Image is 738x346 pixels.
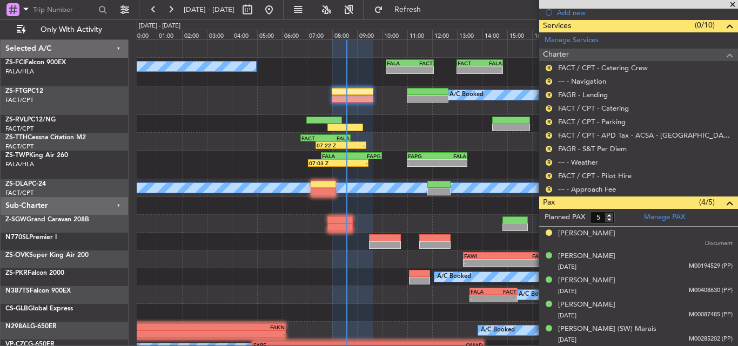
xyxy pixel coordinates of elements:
[5,189,33,197] a: FACT/CPT
[695,19,715,31] span: (0/10)
[407,30,432,39] div: 11:00
[464,253,505,259] div: FAWI
[5,67,34,76] a: FALA/HLA
[338,160,367,166] div: -
[307,30,332,39] div: 07:00
[558,63,648,72] a: FACT / CPT - Catering Crew
[5,181,28,187] span: ZS-DLA
[5,323,30,330] span: N298AL
[558,131,733,140] a: FACT / CPT - APD Tax - ACSA - [GEOGRAPHIC_DATA] International FACT / CPT
[480,60,502,66] div: FALA
[5,152,68,159] a: ZS-TWPKing Air 260
[471,288,494,295] div: FALA
[705,239,733,248] span: Document
[139,22,180,31] div: [DATE] - [DATE]
[282,30,307,39] div: 06:00
[5,323,57,330] a: N298ALG-650ER
[382,30,407,39] div: 10:00
[5,252,89,259] a: ZS-OVKSuper King Air 200
[558,158,598,167] a: --- - Weather
[5,288,30,294] span: N387TS
[12,21,117,38] button: Only With Activity
[257,30,282,39] div: 05:00
[387,67,410,73] div: -
[5,134,86,141] a: ZS-TTHCessna Citation M2
[5,216,26,223] span: Z-SGW
[410,67,433,73] div: -
[387,60,410,66] div: FALA
[5,306,28,312] span: CS-GLB
[546,159,552,166] button: R
[432,30,457,39] div: 12:00
[493,295,516,302] div: -
[558,336,576,344] span: [DATE]
[184,5,234,15] span: [DATE] - [DATE]
[558,185,616,194] a: --- - Approach Fee
[28,26,114,33] span: Only With Activity
[546,119,552,125] button: R
[557,8,733,17] div: Add new
[5,216,89,223] a: Z-SGWGrand Caravan 208B
[408,153,437,159] div: FAPG
[369,1,434,18] button: Refresh
[558,77,606,86] a: --- - Navigation
[317,142,341,148] div: 07:22 Z
[689,335,733,344] span: M00285202 (PP)
[464,260,505,266] div: -
[5,234,29,241] span: N770SL
[546,132,552,139] button: R
[644,212,685,223] a: Manage PAX
[558,171,632,180] a: FACT / CPT - Pilot Hire
[437,153,466,159] div: FALA
[543,20,571,32] span: Services
[5,117,56,123] a: ZS-RVLPC12/NG
[546,92,552,98] button: R
[5,160,34,168] a: FALA/HLA
[558,311,576,320] span: [DATE]
[5,143,33,151] a: FACT/CPT
[545,212,585,223] label: Planned PAX
[408,160,437,166] div: -
[132,30,157,39] div: 00:00
[482,30,507,39] div: 14:00
[33,2,95,18] input: Trip Number
[546,78,552,85] button: R
[543,196,555,209] span: Pax
[5,88,28,94] span: ZS-FTG
[689,262,733,271] span: M00194529 (PP)
[558,263,576,271] span: [DATE]
[558,104,629,113] a: FACT / CPT - Catering
[558,251,615,262] div: [PERSON_NAME]
[332,30,357,39] div: 08:00
[558,144,627,153] a: FAGR - S&T Per Diem
[507,30,532,39] div: 15:00
[546,146,552,152] button: R
[182,30,207,39] div: 02:00
[457,30,482,39] div: 13:00
[505,260,546,266] div: -
[5,234,57,241] a: N770SLPremier I
[357,30,382,39] div: 09:00
[458,60,480,66] div: FACT
[546,186,552,193] button: R
[207,30,232,39] div: 03:00
[301,135,326,141] div: FACT
[481,322,515,338] div: A/C Booked
[558,228,615,239] div: [PERSON_NAME]
[410,60,433,66] div: FACT
[232,30,257,39] div: 04:00
[558,300,615,310] div: [PERSON_NAME]
[385,6,431,13] span: Refresh
[322,153,351,159] div: FALA
[449,87,484,103] div: A/C Booked
[437,160,466,166] div: -
[157,30,182,39] div: 01:00
[5,152,29,159] span: ZS-TWP
[458,67,480,73] div: -
[341,142,365,148] div: -
[325,135,350,141] div: FALA
[480,67,502,73] div: -
[546,65,552,71] button: R
[558,324,656,335] div: [PERSON_NAME] (SW) Marais
[558,287,576,295] span: [DATE]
